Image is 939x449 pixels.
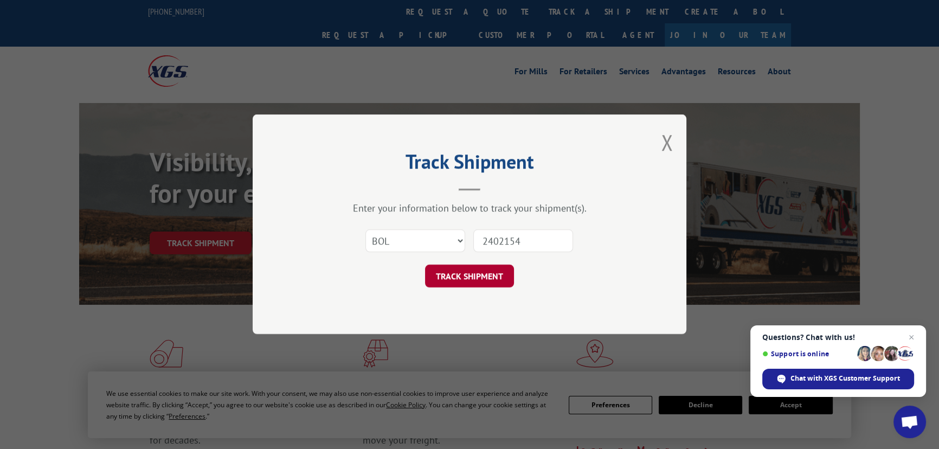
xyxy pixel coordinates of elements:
[762,333,914,342] span: Questions? Chat with us!
[762,369,914,389] div: Chat with XGS Customer Support
[425,265,514,288] button: TRACK SHIPMENT
[307,154,632,175] h2: Track Shipment
[307,202,632,215] div: Enter your information below to track your shipment(s).
[790,374,900,383] span: Chat with XGS Customer Support
[905,331,918,344] span: Close chat
[473,230,573,253] input: Number(s)
[661,128,673,157] button: Close modal
[893,406,926,438] div: Open chat
[762,350,853,358] span: Support is online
